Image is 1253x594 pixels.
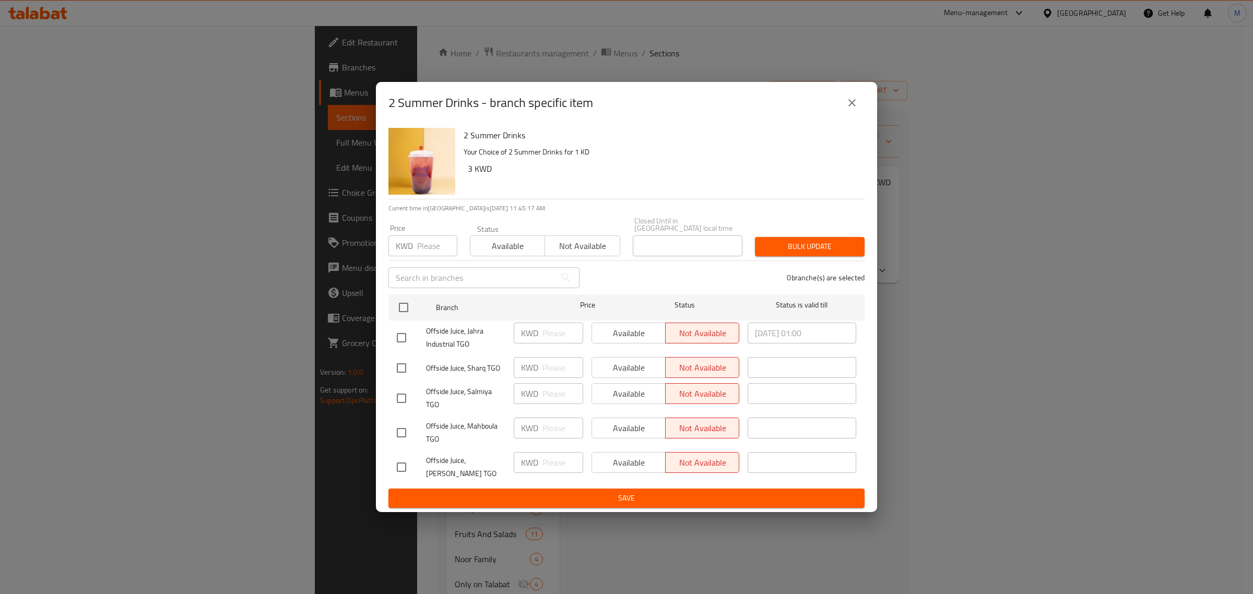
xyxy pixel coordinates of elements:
[475,239,541,254] span: Available
[521,422,538,434] p: KWD
[542,452,583,473] input: Please enter price
[464,146,856,159] p: Your Choice of 2 Summer Drinks for 1 KD
[388,267,555,288] input: Search in branches
[542,323,583,343] input: Please enter price
[426,454,505,480] span: Offside Juice, [PERSON_NAME] TGO
[426,362,505,375] span: Offside Juice, Sharq TGO
[763,240,856,253] span: Bulk update
[426,385,505,411] span: Offside Juice, Salmiya TGO
[542,418,583,438] input: Please enter price
[388,204,865,213] p: Current time in [GEOGRAPHIC_DATA] is [DATE] 11:45:17 AM
[521,361,538,374] p: KWD
[388,128,455,195] img: 2 Summer Drinks
[787,272,865,283] p: 0 branche(s) are selected
[464,128,856,142] h6: 2 Summer Drinks
[468,161,856,176] h6: 3 KWD
[388,489,865,508] button: Save
[521,456,538,469] p: KWD
[542,383,583,404] input: Please enter price
[553,299,622,312] span: Price
[840,90,865,115] button: close
[436,301,545,314] span: Branch
[549,239,616,254] span: Not available
[542,357,583,378] input: Please enter price
[521,387,538,400] p: KWD
[470,235,545,256] button: Available
[755,237,865,256] button: Bulk update
[426,325,505,351] span: Offside Juice, Jahra Industrial TGO
[631,299,739,312] span: Status
[396,240,413,252] p: KWD
[748,299,856,312] span: Status is valid till
[417,235,457,256] input: Please enter price
[521,327,538,339] p: KWD
[397,492,856,505] span: Save
[545,235,620,256] button: Not available
[426,420,505,446] span: Offside Juice, Mahboula TGO
[388,94,593,111] h2: 2 Summer Drinks - branch specific item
